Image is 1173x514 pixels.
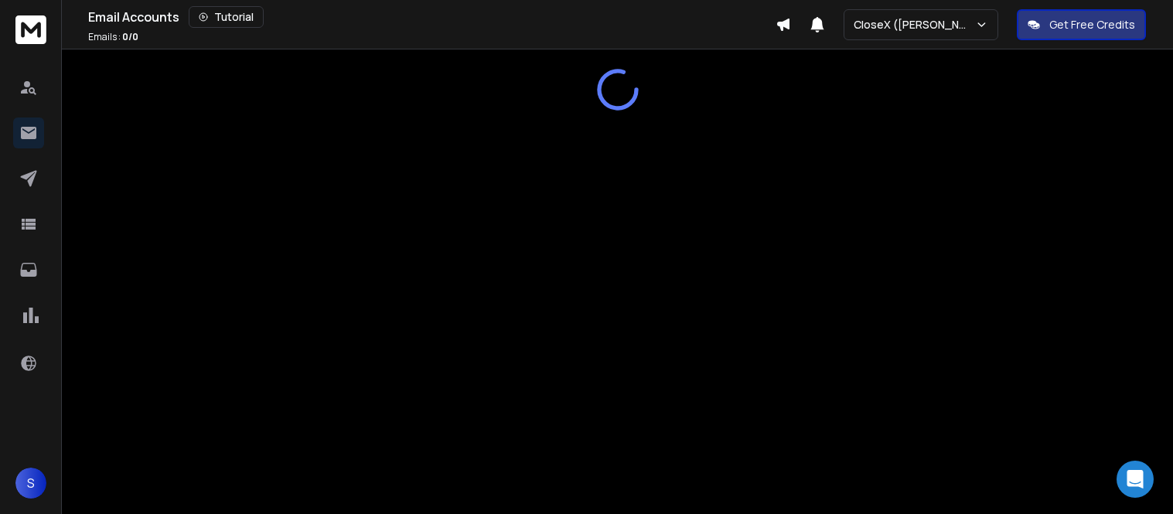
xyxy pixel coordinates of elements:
[1117,461,1154,498] div: Open Intercom Messenger
[122,30,138,43] span: 0 / 0
[1049,17,1135,32] p: Get Free Credits
[88,6,776,28] div: Email Accounts
[189,6,264,28] button: Tutorial
[15,468,46,499] button: S
[854,17,975,32] p: CloseX ([PERSON_NAME])
[1017,9,1146,40] button: Get Free Credits
[88,31,138,43] p: Emails :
